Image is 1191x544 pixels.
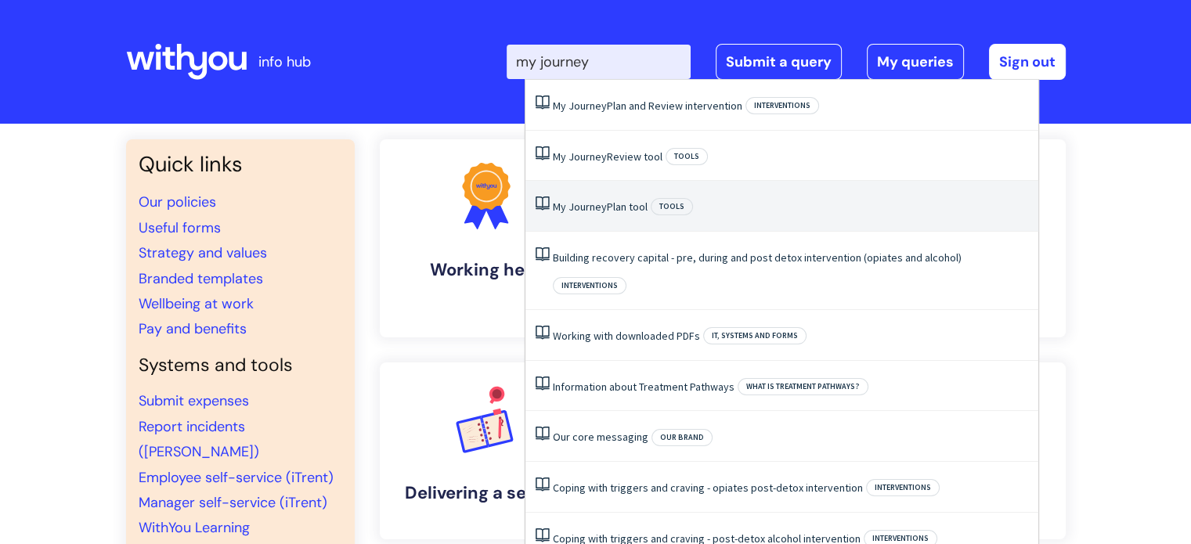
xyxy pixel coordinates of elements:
h4: Systems and tools [139,355,342,376]
div: | - [507,44,1066,80]
input: Search [507,45,691,79]
h4: Delivering a service [392,483,580,503]
span: Journey [568,99,607,113]
a: Submit a query [716,44,842,80]
span: My [553,150,566,164]
a: Employee self-service (iTrent) [139,468,334,487]
a: Coping with triggers and craving - opiates post-detox intervention [553,481,863,495]
h3: Quick links [139,152,342,177]
span: What is Treatment Pathways? [738,378,868,395]
span: My [553,200,566,214]
a: Delivering a service [380,362,593,539]
a: Strategy and values [139,243,267,262]
span: Tools [666,148,708,165]
a: Report incidents ([PERSON_NAME]) [139,417,259,461]
a: My JourneyReview tool [553,150,662,164]
p: info hub [258,49,311,74]
a: Information about Treatment Pathways [553,380,734,394]
span: Journey [568,200,607,214]
a: Branded templates [139,269,263,288]
h4: Working here [392,260,580,280]
a: Manager self-service (iTrent) [139,493,327,512]
a: Our policies [139,193,216,211]
a: My JourneyPlan and Review intervention [553,99,742,113]
a: Working here [380,139,593,337]
a: Useful forms [139,218,221,237]
span: My [553,99,566,113]
a: WithYou Learning [139,518,250,537]
span: Our brand [651,429,713,446]
span: Interventions [553,277,626,294]
a: Submit expenses [139,391,249,410]
span: IT, systems and forms [703,327,807,344]
a: Building recovery capital - pre, during and post detox intervention (opiates and alcohol) [553,250,962,265]
a: Working with downloaded PDFs [553,329,700,343]
a: Sign out [989,44,1066,80]
span: Interventions [745,97,819,114]
a: Our core messaging [553,430,648,444]
a: My JourneyPlan tool [553,200,648,214]
a: Wellbeing at work [139,294,254,313]
span: Journey [568,150,607,164]
a: My queries [867,44,964,80]
span: Interventions [866,479,940,496]
a: Pay and benefits [139,319,247,338]
span: Tools [651,198,693,215]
